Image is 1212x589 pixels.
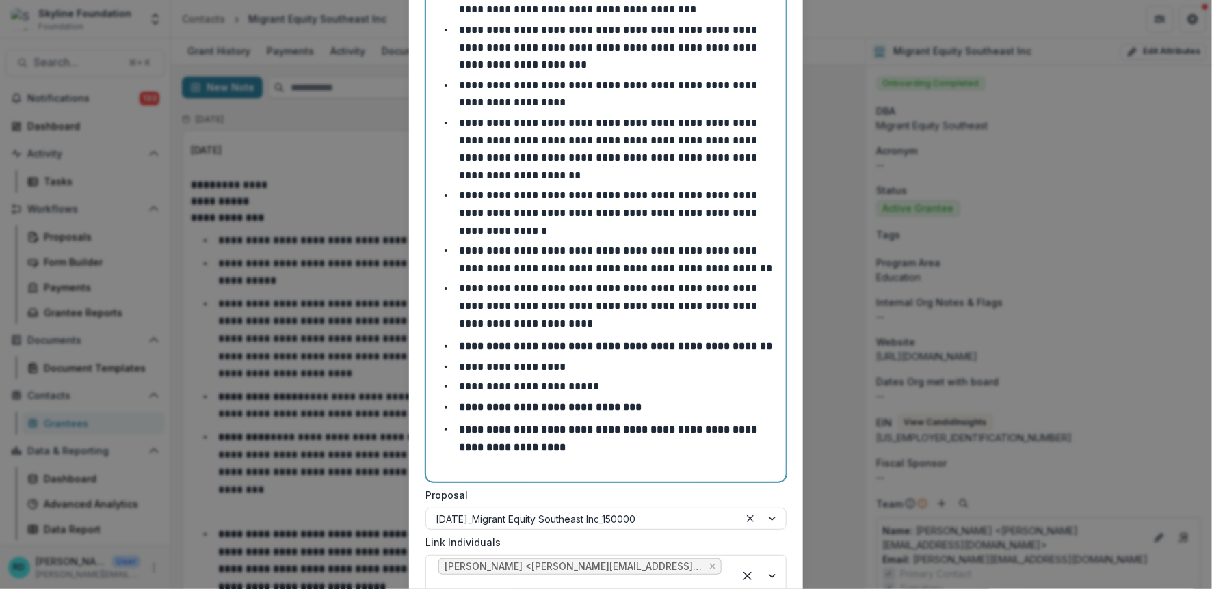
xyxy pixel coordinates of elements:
[445,561,703,573] span: [PERSON_NAME] <[PERSON_NAME][EMAIL_ADDRESS][DOMAIN_NAME]> ([PERSON_NAME][EMAIL_ADDRESS][DOMAIN_NA...
[707,560,718,573] div: Remove Daniela Rodriguez <daniela@migrantequity.org> (daniela@migrantequity.org)
[425,488,778,502] label: Proposal
[425,535,778,549] label: Link Individuals
[742,510,759,527] div: Clear selected options
[737,565,759,587] div: Clear selected options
